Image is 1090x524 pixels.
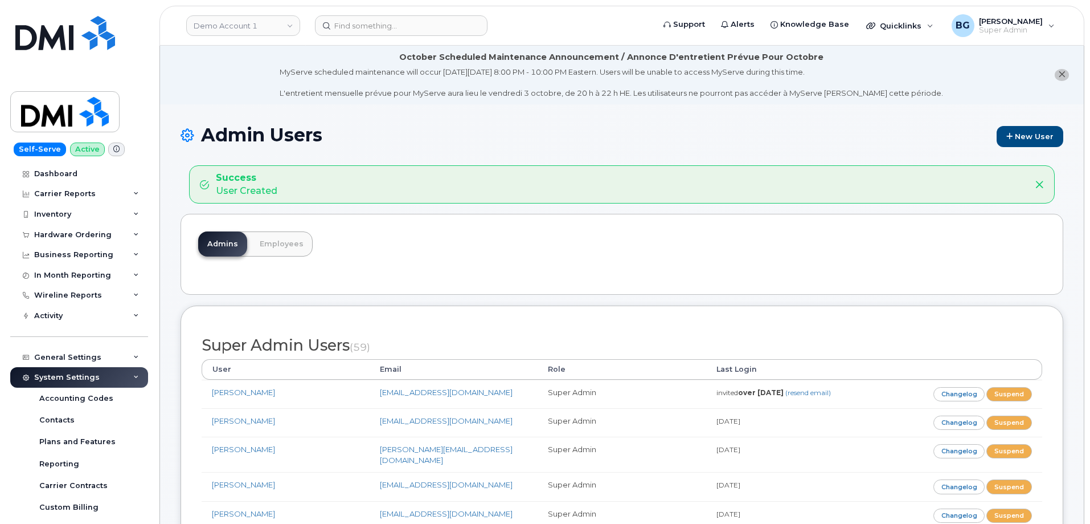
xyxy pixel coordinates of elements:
[181,125,1063,147] h1: Admin Users
[986,416,1032,430] a: Suspend
[216,172,277,185] strong: Success
[202,337,1042,354] h2: Super Admin Users
[933,480,985,494] a: Changelog
[380,388,513,397] a: [EMAIL_ADDRESS][DOMAIN_NAME]
[538,408,706,437] td: Super Admin
[370,359,538,380] th: Email
[986,387,1032,401] a: Suspend
[198,231,247,257] a: Admins
[997,126,1063,147] a: New User
[380,480,513,489] a: [EMAIL_ADDRESS][DOMAIN_NAME]
[716,445,740,454] small: [DATE]
[212,388,275,397] a: [PERSON_NAME]
[380,509,513,518] a: [EMAIL_ADDRESS][DOMAIN_NAME]
[538,380,706,408] td: Super Admin
[202,359,370,380] th: User
[380,416,513,425] a: [EMAIL_ADDRESS][DOMAIN_NAME]
[986,480,1032,494] a: Suspend
[933,509,985,523] a: Changelog
[706,359,874,380] th: Last Login
[251,231,313,257] a: Employees
[399,51,823,63] div: October Scheduled Maintenance Announcement / Annonce D'entretient Prévue Pour Octobre
[538,437,706,472] td: Super Admin
[1055,69,1069,81] button: close notification
[538,359,706,380] th: Role
[716,417,740,425] small: [DATE]
[216,172,277,198] div: User Created
[212,445,275,454] a: [PERSON_NAME]
[986,444,1032,458] a: Suspend
[933,387,985,401] a: Changelog
[350,341,370,353] small: (59)
[280,67,943,99] div: MyServe scheduled maintenance will occur [DATE][DATE] 8:00 PM - 10:00 PM Eastern. Users will be u...
[212,509,275,518] a: [PERSON_NAME]
[716,388,831,397] small: invited
[785,388,831,397] a: (resend email)
[933,444,985,458] a: Changelog
[716,510,740,518] small: [DATE]
[738,388,784,397] strong: over [DATE]
[380,445,513,465] a: [PERSON_NAME][EMAIL_ADDRESS][DOMAIN_NAME]
[716,481,740,489] small: [DATE]
[212,416,275,425] a: [PERSON_NAME]
[986,509,1032,523] a: Suspend
[933,416,985,430] a: Changelog
[212,480,275,489] a: [PERSON_NAME]
[538,472,706,501] td: Super Admin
